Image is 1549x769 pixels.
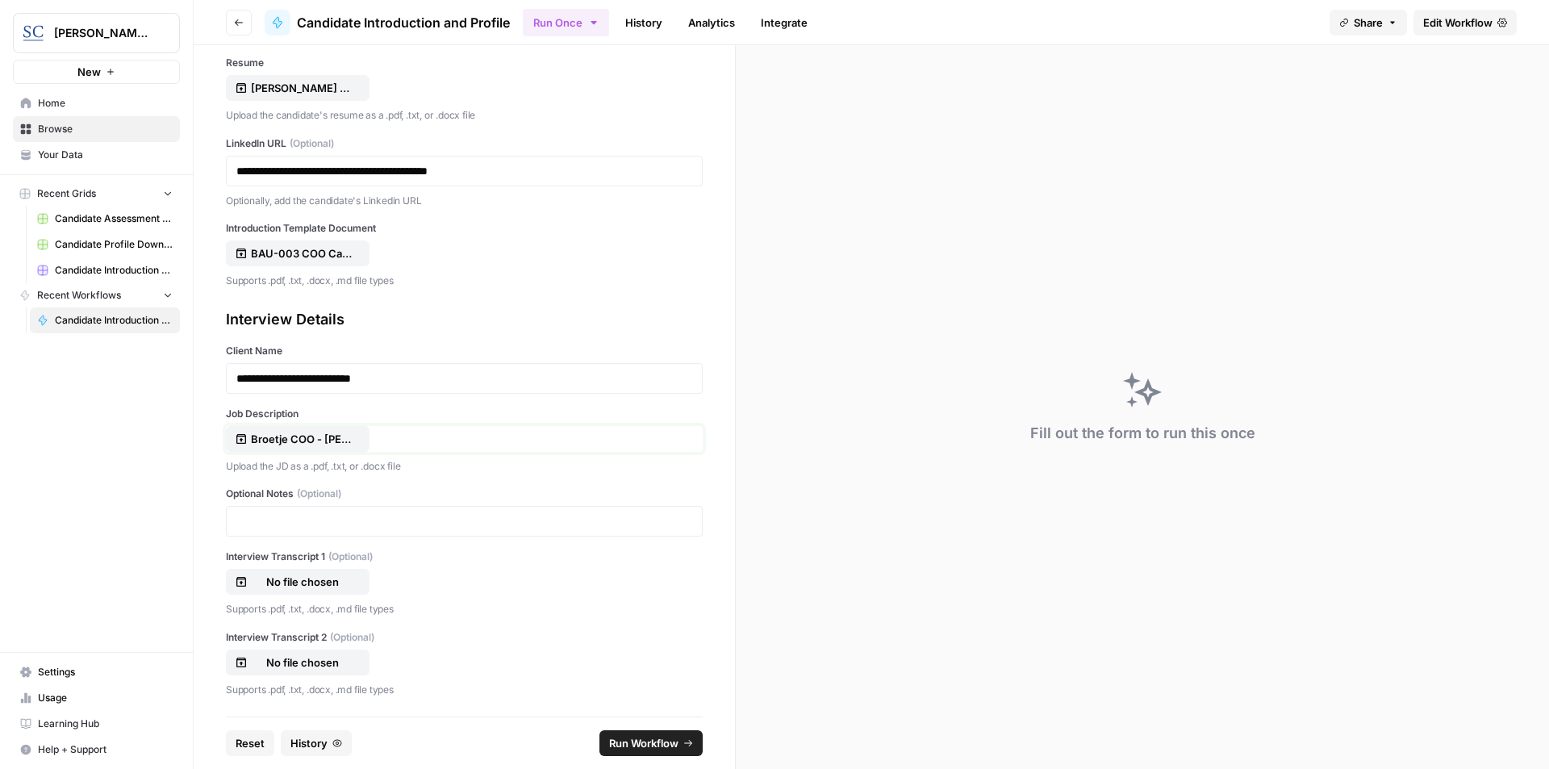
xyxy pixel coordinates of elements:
a: Learning Hub [13,711,180,737]
span: Edit Workflow [1423,15,1493,31]
button: Run Once [523,9,609,36]
label: LinkedIn URL [226,136,703,151]
a: History [616,10,672,36]
a: Candidate Introduction and Profile [265,10,510,36]
a: Home [13,90,180,116]
span: Candidate Profile Download Sheet [55,237,173,252]
span: Your Data [38,148,173,162]
span: New [77,64,101,80]
a: Integrate [751,10,817,36]
span: Reset [236,735,265,751]
button: Workspace: Stanton Chase Nashville [13,13,180,53]
button: History [281,730,352,756]
button: No file chosen [226,569,370,595]
span: Learning Hub [38,717,173,731]
p: Broetje COO - [PERSON_NAME] Recruitment Profile.pdf [251,431,354,447]
span: Candidate Introduction and Profile [55,313,173,328]
a: Settings [13,659,180,685]
a: Candidate Assessment Download Sheet [30,206,180,232]
span: (Optional) [330,630,374,645]
p: Supports .pdf, .txt, .docx, .md file types [226,682,703,698]
button: Recent Workflows [13,283,180,307]
a: Usage [13,685,180,711]
label: Introduction Template Document [226,221,703,236]
button: Recent Grids [13,182,180,206]
div: Interview Details [226,308,703,331]
p: No file chosen [251,574,354,590]
button: Reset [226,730,274,756]
label: Optional Notes [226,487,703,501]
p: Upload the candidate's resume as a .pdf, .txt, or .docx file [226,107,703,123]
span: Candidate Introduction Download Sheet [55,263,173,278]
span: (Optional) [297,487,341,501]
a: Your Data [13,142,180,168]
p: Supports .pdf, .txt, .docx, .md file types [226,273,703,289]
button: Broetje COO - [PERSON_NAME] Recruitment Profile.pdf [226,426,370,452]
button: No file chosen [226,650,370,675]
div: Fill out the form to run this once [1030,422,1255,445]
span: Help + Support [38,742,173,757]
label: Resume [226,56,703,70]
span: Usage [38,691,173,705]
label: Job Description [226,407,703,421]
button: BAU-003 COO Candidate Introduction Template.docx [226,240,370,266]
button: Help + Support [13,737,180,763]
p: [PERSON_NAME] Resume.pdf [251,80,354,96]
p: No file chosen [251,654,354,671]
p: Upload the JD as a .pdf, .txt, or .docx file [226,458,703,474]
p: BAU-003 COO Candidate Introduction Template.docx [251,245,354,261]
p: Optionally, add the candidate's Linkedin URL [226,193,703,209]
span: (Optional) [328,550,373,564]
span: History [290,735,328,751]
a: Candidate Profile Download Sheet [30,232,180,257]
span: Candidate Introduction and Profile [297,13,510,32]
p: Supports .pdf, .txt, .docx, .md file types [226,601,703,617]
span: Recent Grids [37,186,96,201]
img: Stanton Chase Nashville Logo [19,19,48,48]
span: Recent Workflows [37,288,121,303]
label: Interview Transcript 1 [226,550,703,564]
span: Browse [38,122,173,136]
a: Candidate Introduction Download Sheet [30,257,180,283]
span: Home [38,96,173,111]
span: [PERSON_NAME] [GEOGRAPHIC_DATA] [54,25,152,41]
a: Browse [13,116,180,142]
a: Candidate Introduction and Profile [30,307,180,333]
span: Settings [38,665,173,679]
button: Share [1330,10,1407,36]
label: Interview Transcript 2 [226,630,703,645]
span: Share [1354,15,1383,31]
a: Analytics [678,10,745,36]
span: (Optional) [290,136,334,151]
button: New [13,60,180,84]
button: [PERSON_NAME] Resume.pdf [226,75,370,101]
button: Run Workflow [599,730,703,756]
a: Edit Workflow [1413,10,1517,36]
label: Client Name [226,344,703,358]
span: Run Workflow [609,735,678,751]
span: Candidate Assessment Download Sheet [55,211,173,226]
